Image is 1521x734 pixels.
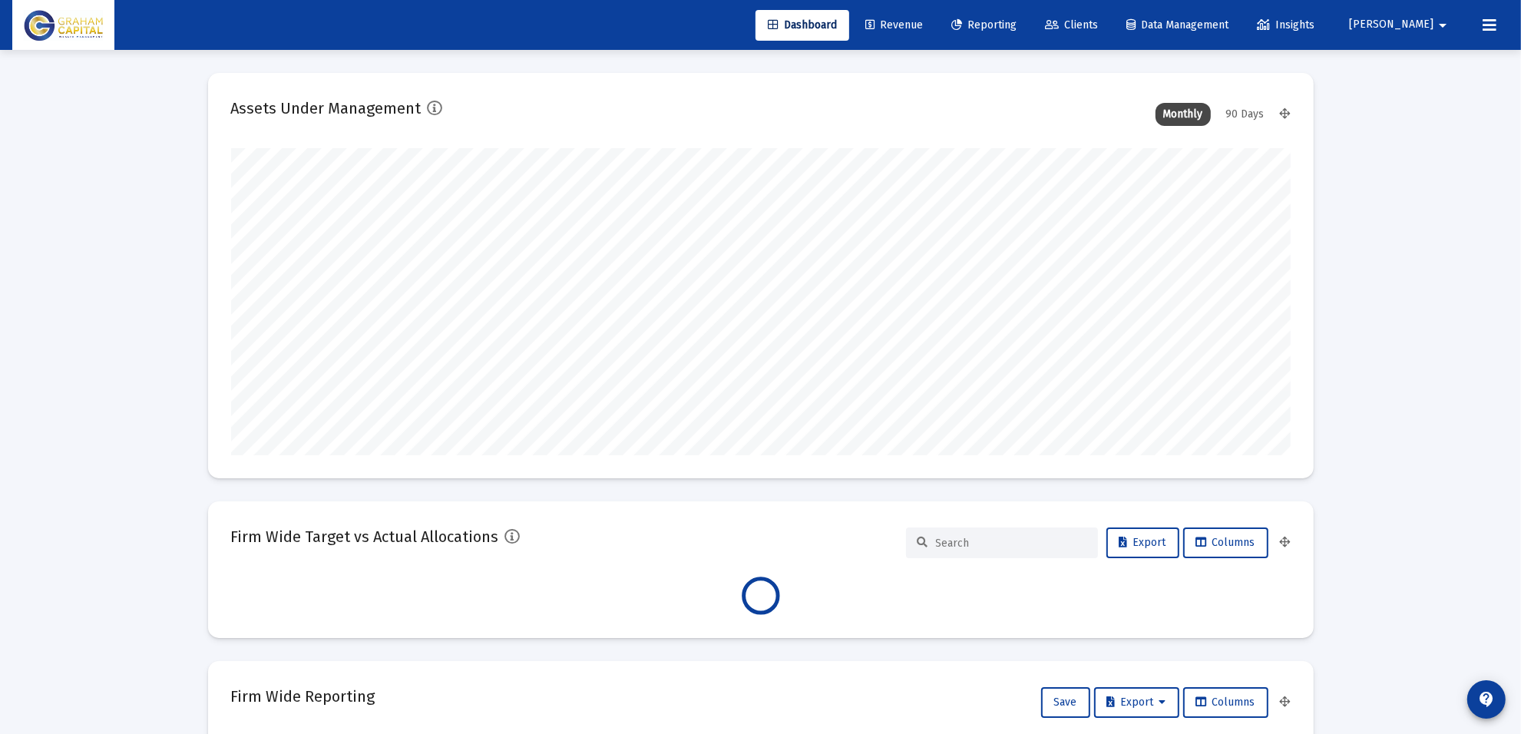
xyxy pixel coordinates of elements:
[1331,9,1470,40] button: [PERSON_NAME]
[24,10,103,41] img: Dashboard
[1054,696,1077,709] span: Save
[1126,18,1228,31] span: Data Management
[1119,536,1166,549] span: Export
[1433,10,1452,41] mat-icon: arrow_drop_down
[768,18,837,31] span: Dashboard
[231,524,499,549] h2: Firm Wide Target vs Actual Allocations
[1156,103,1211,126] div: Monthly
[1107,696,1166,709] span: Export
[951,18,1017,31] span: Reporting
[1245,10,1327,41] a: Insights
[1106,527,1179,558] button: Export
[1196,696,1255,709] span: Columns
[1033,10,1110,41] a: Clients
[853,10,935,41] a: Revenue
[865,18,923,31] span: Revenue
[1183,527,1268,558] button: Columns
[1094,687,1179,718] button: Export
[1114,10,1241,41] a: Data Management
[1183,687,1268,718] button: Columns
[1477,690,1496,709] mat-icon: contact_support
[1349,18,1433,31] span: [PERSON_NAME]
[231,96,422,121] h2: Assets Under Management
[756,10,849,41] a: Dashboard
[1041,687,1090,718] button: Save
[1218,103,1272,126] div: 90 Days
[1196,536,1255,549] span: Columns
[939,10,1029,41] a: Reporting
[231,684,375,709] h2: Firm Wide Reporting
[936,537,1086,550] input: Search
[1257,18,1314,31] span: Insights
[1045,18,1098,31] span: Clients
